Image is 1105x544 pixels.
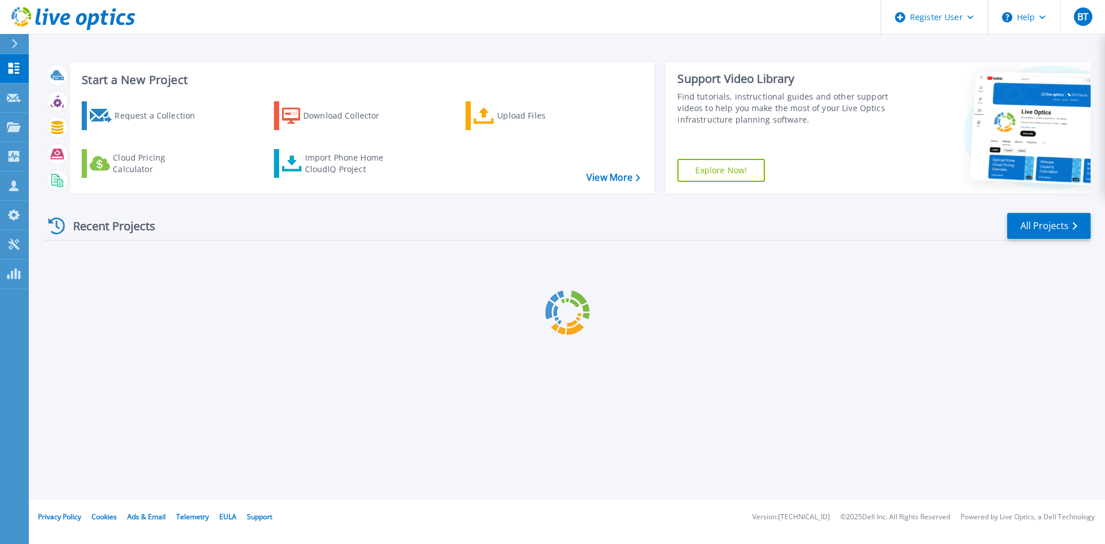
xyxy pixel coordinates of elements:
div: Import Phone Home CloudIQ Project [305,152,395,175]
div: Recent Projects [44,212,171,240]
a: EULA [219,512,237,522]
li: Version: [TECHNICAL_ID] [752,513,830,521]
li: © 2025 Dell Inc. All Rights Reserved [840,513,950,521]
a: Explore Now! [677,159,765,182]
li: Powered by Live Optics, a Dell Technology [961,513,1095,521]
div: Cloud Pricing Calculator [113,152,205,175]
div: Support Video Library [677,71,894,86]
a: Request a Collection [82,101,210,130]
div: Find tutorials, instructional guides and other support videos to help you make the most of your L... [677,91,894,125]
div: Download Collector [303,104,395,127]
div: Request a Collection [115,104,207,127]
a: Download Collector [274,101,402,130]
a: Support [247,512,272,522]
a: Telemetry [176,512,209,522]
a: Cookies [92,512,117,522]
div: Upload Files [497,104,589,127]
a: Privacy Policy [38,512,81,522]
a: View More [586,172,640,183]
a: Upload Files [466,101,594,130]
span: BT [1077,12,1088,21]
a: Cloud Pricing Calculator [82,149,210,178]
a: All Projects [1007,213,1091,239]
h3: Start a New Project [82,74,640,86]
a: Ads & Email [127,512,166,522]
